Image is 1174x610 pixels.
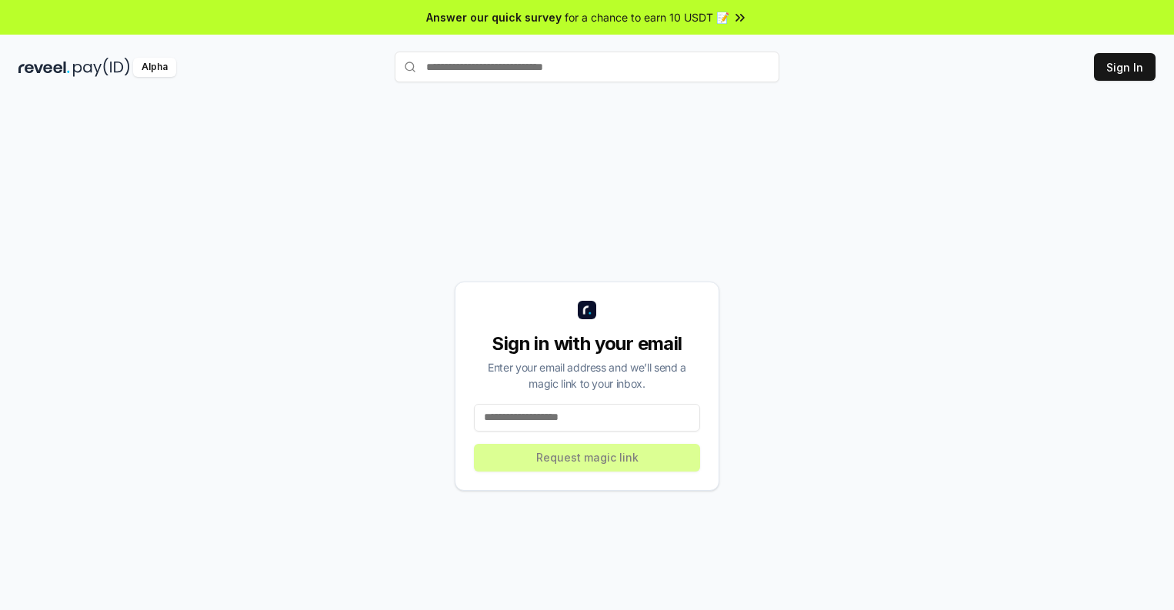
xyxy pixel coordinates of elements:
[474,332,700,356] div: Sign in with your email
[18,58,70,77] img: reveel_dark
[474,359,700,392] div: Enter your email address and we’ll send a magic link to your inbox.
[578,301,596,319] img: logo_small
[1094,53,1156,81] button: Sign In
[565,9,729,25] span: for a chance to earn 10 USDT 📝
[426,9,562,25] span: Answer our quick survey
[133,58,176,77] div: Alpha
[73,58,130,77] img: pay_id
